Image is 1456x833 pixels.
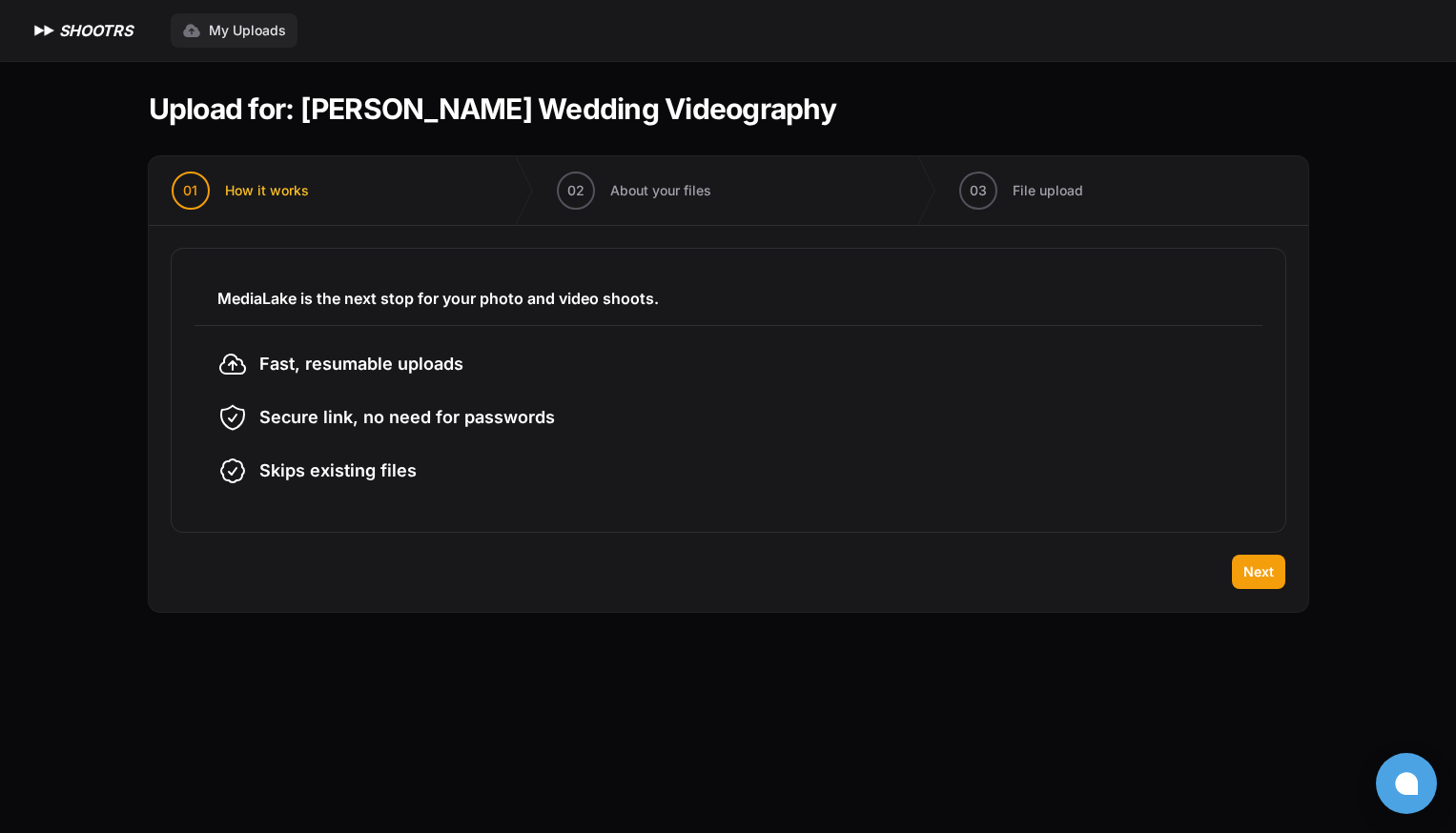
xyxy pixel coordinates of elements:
span: How it works [225,181,309,200]
span: 01 [183,181,197,200]
span: My Uploads [209,21,286,40]
button: Next [1232,555,1285,589]
img: SHOOTRS [31,19,59,42]
a: My Uploads [171,13,297,48]
button: 02 About your files [534,156,734,225]
span: Secure link, no need for passwords [259,404,555,431]
a: SHOOTRS SHOOTRS [31,19,133,42]
span: About your files [610,181,711,200]
h3: MediaLake is the next stop for your photo and video shoots. [217,287,1240,310]
span: Skips existing files [259,457,417,484]
span: Fast, resumable uploads [259,351,463,377]
span: File upload [1013,181,1083,200]
span: 03 [970,181,987,200]
span: Next [1243,562,1274,581]
h1: SHOOTRS [59,19,133,42]
span: 02 [567,181,584,200]
h1: Upload for: [PERSON_NAME] Wedding Videography [149,91,836,126]
button: Open chat window [1376,753,1437,814]
button: 01 How it works [149,156,332,225]
button: 03 File upload [936,156,1106,225]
